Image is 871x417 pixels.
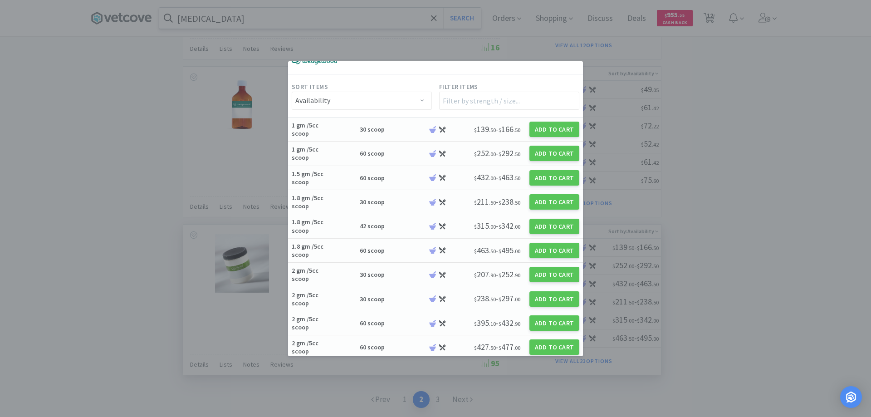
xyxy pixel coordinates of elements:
button: Add to Cart [529,170,579,186]
span: 432 [499,318,520,328]
h5: 1 gm /5cc scoop [292,145,328,162]
span: $ [499,296,501,303]
h5: 1.8 gm /5cc scoop [292,194,328,210]
h5: 1.5 gm /5cc scoop [292,170,328,186]
button: Add to Cart [529,219,579,234]
span: - [474,172,520,182]
h6: 60 scoop [360,174,425,182]
span: . 50 [489,344,496,351]
span: $ [499,344,501,351]
button: Add to Cart [529,315,579,331]
span: . 00 [514,296,520,303]
span: - [474,342,520,352]
span: . 00 [489,175,496,182]
span: $ [474,344,477,351]
span: 139 [474,124,496,134]
h6: 60 scoop [360,246,425,255]
span: - [474,148,520,158]
span: . 50 [489,199,496,206]
label: Sort Items [292,82,328,92]
span: $ [474,248,477,255]
h5: 2 gm /5cc scoop [292,291,328,307]
span: - [474,293,520,304]
span: . 50 [514,199,520,206]
h5: 2 gm /5cc scoop [292,266,328,283]
span: $ [474,127,477,133]
span: $ [474,320,477,327]
span: 252 [474,148,496,158]
span: . 00 [489,223,496,230]
span: . 10 [489,320,496,327]
span: 432 [474,172,496,182]
span: . 90 [514,320,520,327]
span: $ [499,175,501,182]
span: 238 [474,293,496,304]
label: Filter Items [439,82,478,92]
span: . 50 [514,175,520,182]
h6: 30 scoop [360,270,425,279]
span: 477 [499,342,520,352]
h6: 60 scoop [360,149,425,157]
h5: 1.8 gm /5cc scoop [292,218,328,234]
span: $ [499,127,501,133]
span: 166 [499,124,520,134]
span: $ [499,151,501,157]
h6: 30 scoop [360,125,425,133]
button: Add to Cart [529,146,579,161]
h6: 60 scoop [360,343,425,351]
h5: 1 gm /5cc scoop [292,121,328,137]
button: Add to Cart [529,243,579,258]
span: $ [499,272,501,279]
button: Add to Cart [529,194,579,210]
span: . 00 [514,344,520,351]
span: $ [499,223,501,230]
span: . 90 [514,272,520,279]
h6: 60 scoop [360,319,425,327]
h6: 42 scoop [360,222,425,230]
span: 238 [499,196,520,207]
span: $ [474,151,477,157]
button: Add to Cart [529,339,579,355]
span: - [474,124,520,134]
span: $ [474,296,477,303]
h5: 2 gm /5cc scoop [292,339,328,355]
span: 395 [474,318,496,328]
span: 495 [499,245,520,255]
span: 342 [499,221,520,231]
span: $ [499,320,501,327]
span: - [474,196,520,207]
span: 463 [499,172,520,182]
span: 315 [474,221,496,231]
span: . 50 [489,296,496,303]
span: . 50 [514,127,520,133]
span: $ [474,272,477,279]
span: $ [474,175,477,182]
span: 463 [474,245,496,255]
span: . 50 [489,127,496,133]
span: . 00 [514,223,520,230]
span: 297 [499,293,520,304]
span: $ [474,199,477,206]
h5: 2 gm /5cc scoop [292,315,328,331]
span: - [474,221,520,231]
span: . 50 [514,151,520,157]
span: . 90 [489,272,496,279]
span: $ [474,223,477,230]
button: Add to Cart [529,291,579,307]
span: . 00 [489,151,496,157]
span: $ [499,199,501,206]
span: 252 [499,269,520,280]
button: Add to Cart [529,267,579,282]
input: Filter by strength / size... [439,92,579,110]
span: . 00 [514,248,520,255]
span: - [474,318,520,328]
span: $ [499,248,501,255]
div: Open Intercom Messenger [840,386,862,408]
span: 427 [474,342,496,352]
button: Add to Cart [529,122,579,137]
h5: 1.8 gm /5cc scoop [292,242,328,259]
span: 211 [474,196,496,207]
span: - [474,269,520,280]
span: 207 [474,269,496,280]
h6: 30 scoop [360,198,425,206]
